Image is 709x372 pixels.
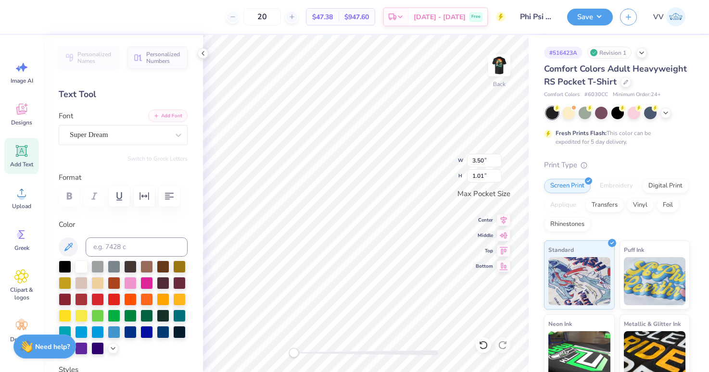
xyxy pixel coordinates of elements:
input: e.g. 7428 c [86,237,188,257]
span: Minimum Order: 24 + [613,91,661,99]
span: Free [471,13,481,20]
span: Designs [11,119,32,126]
img: Standard [548,257,610,305]
span: Clipart & logos [6,286,38,301]
div: Applique [544,198,582,212]
span: Standard [548,245,574,255]
span: Image AI [11,77,33,85]
span: Middle [476,232,493,239]
div: Revision 1 [587,47,632,59]
div: Embroidery [594,179,639,193]
button: Personalized Numbers [127,47,188,69]
span: Top [476,247,493,255]
span: Comfort Colors [544,91,580,99]
strong: Need help? [35,342,70,351]
div: This color can be expedited for 5 day delivery. [556,129,674,146]
div: # 516423A [544,47,582,59]
label: Color [59,219,188,230]
span: $47.38 [312,12,333,22]
span: [DATE] - [DATE] [414,12,466,22]
span: Personalized Names [77,51,113,64]
div: Back [493,80,506,88]
span: Upload [12,202,31,210]
div: Vinyl [627,198,654,212]
div: Rhinestones [544,217,591,232]
button: Personalized Names [59,47,119,69]
span: Comfort Colors Adult Heavyweight RS Pocket T-Shirt [544,63,687,87]
span: $947.60 [344,12,369,22]
img: Via Villanueva [666,7,685,26]
span: VV [653,12,664,23]
span: Add Text [10,161,33,168]
span: # 6030CC [584,91,608,99]
div: Text Tool [59,88,188,101]
span: Neon Ink [548,319,572,329]
button: Save [567,9,613,25]
span: Bottom [476,262,493,270]
span: Puff Ink [624,245,644,255]
div: Digital Print [642,179,689,193]
span: Greek [14,244,29,252]
div: Accessibility label [289,348,299,358]
label: Format [59,172,188,183]
input: – – [243,8,281,25]
img: Puff Ink [624,257,686,305]
label: Font [59,111,73,122]
button: Switch to Greek Letters [127,155,188,162]
button: Add Font [148,110,188,122]
span: Personalized Numbers [146,51,182,64]
div: Foil [657,198,679,212]
span: Metallic & Glitter Ink [624,319,681,329]
div: Transfers [585,198,624,212]
div: Screen Print [544,179,591,193]
span: Center [476,216,493,224]
div: Print Type [544,160,690,171]
a: VV [649,7,690,26]
span: Decorate [10,335,33,343]
img: Back [490,56,509,75]
strong: Fresh Prints Flash: [556,129,607,137]
input: Untitled Design [513,7,560,26]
